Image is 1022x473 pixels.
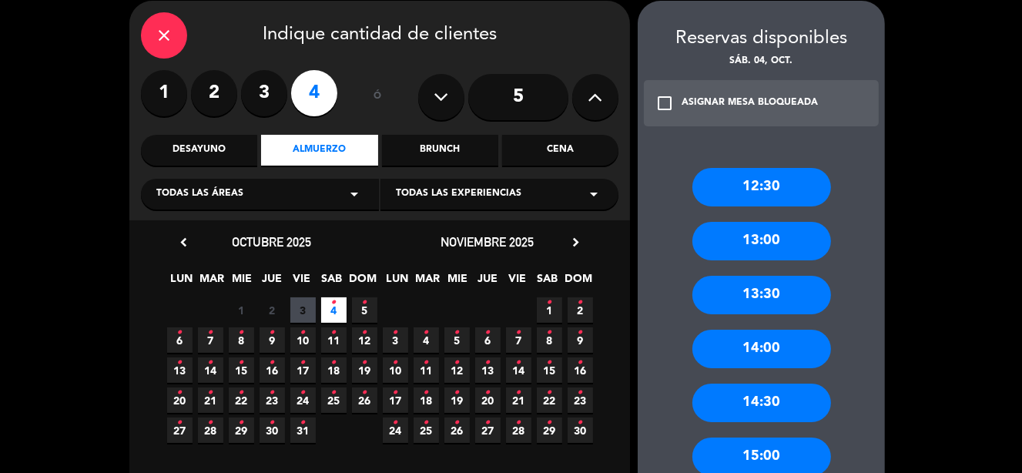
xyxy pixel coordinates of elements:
label: 3 [241,70,287,116]
i: • [239,320,244,345]
i: • [485,411,491,435]
span: 20 [167,387,193,413]
i: • [516,381,521,405]
span: 30 [568,418,593,443]
div: ASIGNAR MESA BLOQUEADA [682,96,818,111]
i: • [485,351,491,375]
span: 10 [383,357,408,383]
i: • [177,381,183,405]
div: 14:30 [692,384,831,422]
i: • [547,411,552,435]
span: 17 [383,387,408,413]
span: 19 [444,387,470,413]
span: 14 [198,357,223,383]
i: check_box_outline_blank [655,94,674,112]
i: • [424,411,429,435]
div: sáb. 04, oct. [638,54,885,69]
span: 20 [475,387,501,413]
span: octubre 2025 [233,234,312,250]
span: 31 [290,418,316,443]
span: 7 [506,327,531,353]
i: • [208,411,213,435]
i: • [547,290,552,315]
span: 2 [568,297,593,323]
span: 9 [260,327,285,353]
i: • [177,320,183,345]
i: • [239,381,244,405]
span: 24 [383,418,408,443]
span: 7 [198,327,223,353]
span: 28 [198,418,223,443]
i: • [547,351,552,375]
span: DOM [565,270,591,295]
span: 18 [414,387,439,413]
i: • [331,320,337,345]
span: 11 [414,357,439,383]
i: chevron_left [176,234,192,250]
i: • [578,320,583,345]
i: • [485,320,491,345]
span: noviembre 2025 [441,234,534,250]
i: • [362,320,367,345]
span: 29 [537,418,562,443]
i: arrow_drop_down [345,185,364,203]
div: 13:30 [692,276,831,314]
span: MAR [415,270,441,295]
i: • [300,351,306,375]
i: • [393,381,398,405]
i: • [331,351,337,375]
span: 26 [444,418,470,443]
span: 23 [568,387,593,413]
div: Almuerzo [261,135,377,166]
i: • [239,411,244,435]
i: • [300,320,306,345]
div: 13:00 [692,222,831,260]
span: Todas las áreas [156,186,243,202]
i: • [547,320,552,345]
span: 15 [229,357,254,383]
div: Indique cantidad de clientes [141,12,618,59]
span: Todas las experiencias [396,186,521,202]
span: 23 [260,387,285,413]
i: • [547,381,552,405]
i: • [424,320,429,345]
span: MIE [230,270,255,295]
span: 16 [568,357,593,383]
i: • [208,351,213,375]
span: 1 [229,297,254,323]
span: 6 [167,327,193,353]
i: • [516,320,521,345]
span: SAB [320,270,345,295]
span: 12 [444,357,470,383]
span: JUE [260,270,285,295]
i: • [239,351,244,375]
label: 1 [141,70,187,116]
span: 12 [352,327,377,353]
span: 29 [229,418,254,443]
span: 28 [506,418,531,443]
span: 17 [290,357,316,383]
span: 9 [568,327,593,353]
i: • [331,290,337,315]
div: Brunch [382,135,498,166]
span: 2 [260,297,285,323]
i: • [208,381,213,405]
i: • [362,381,367,405]
i: • [393,411,398,435]
div: 12:30 [692,168,831,206]
span: 14 [506,357,531,383]
span: VIE [290,270,315,295]
span: 3 [290,297,316,323]
i: • [578,381,583,405]
label: 4 [291,70,337,116]
i: • [270,351,275,375]
span: 18 [321,357,347,383]
span: 19 [352,357,377,383]
i: • [454,351,460,375]
i: • [578,351,583,375]
span: 3 [383,327,408,353]
span: 4 [414,327,439,353]
i: • [454,411,460,435]
span: 5 [444,327,470,353]
i: • [300,411,306,435]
